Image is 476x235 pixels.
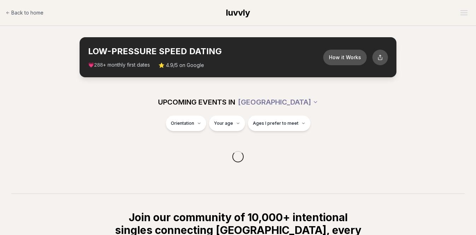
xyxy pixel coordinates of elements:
button: Orientation [166,116,206,131]
h2: LOW-PRESSURE SPEED DATING [88,46,323,57]
a: luvvly [226,7,250,18]
button: [GEOGRAPHIC_DATA] [238,94,318,110]
span: 💗 + monthly first dates [88,61,150,69]
span: Your age [214,121,233,126]
span: Ages I prefer to meet [253,121,298,126]
span: UPCOMING EVENTS IN [158,97,235,107]
button: How it Works [323,50,367,65]
span: ⭐ 4.9/5 on Google [158,62,204,69]
span: Back to home [11,9,43,16]
button: Open menu [458,7,470,18]
span: 288 [94,62,103,68]
button: Your age [209,116,245,131]
a: Back to home [6,6,43,20]
span: Orientation [171,121,194,126]
button: Ages I prefer to meet [248,116,310,131]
